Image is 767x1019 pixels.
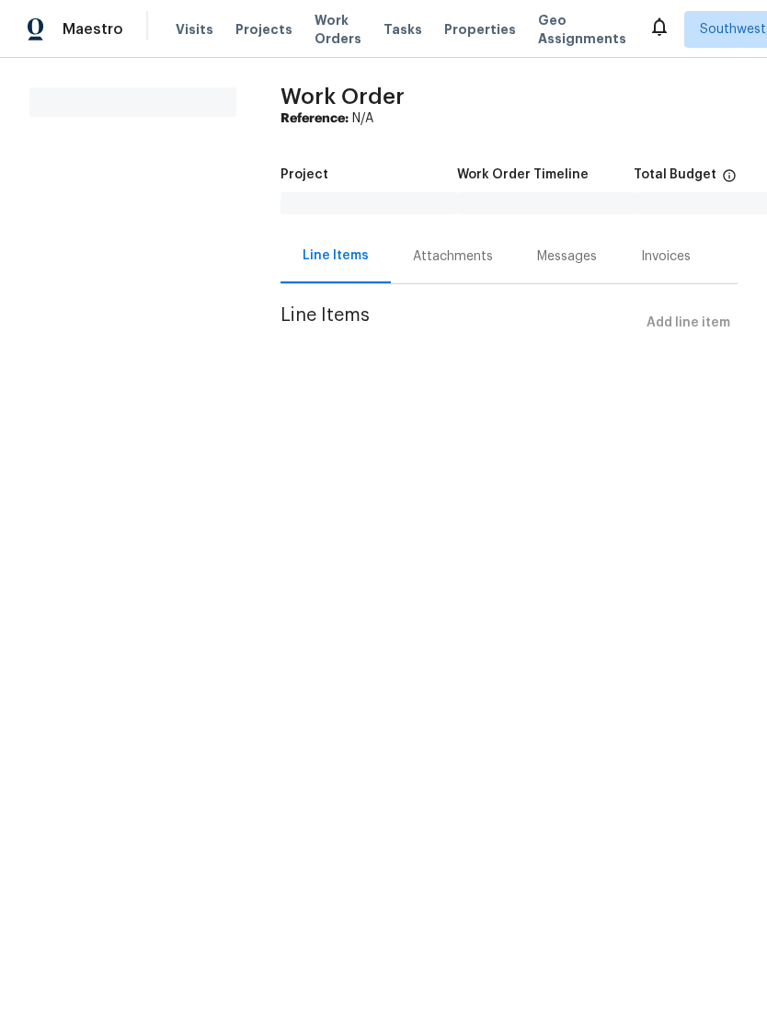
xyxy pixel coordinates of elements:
[634,168,716,181] h5: Total Budget
[235,20,292,39] span: Projects
[538,11,626,48] span: Geo Assignments
[444,20,516,39] span: Properties
[641,247,691,266] div: Invoices
[413,247,493,266] div: Attachments
[280,86,405,108] span: Work Order
[383,23,422,36] span: Tasks
[280,306,639,340] span: Line Items
[457,168,589,181] h5: Work Order Timeline
[63,20,123,39] span: Maestro
[176,20,213,39] span: Visits
[280,109,738,128] div: N/A
[303,246,369,265] div: Line Items
[280,112,349,125] b: Reference:
[315,11,361,48] span: Work Orders
[722,168,737,192] span: The total cost of line items that have been proposed by Opendoor. This sum includes line items th...
[280,168,328,181] h5: Project
[537,247,597,266] div: Messages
